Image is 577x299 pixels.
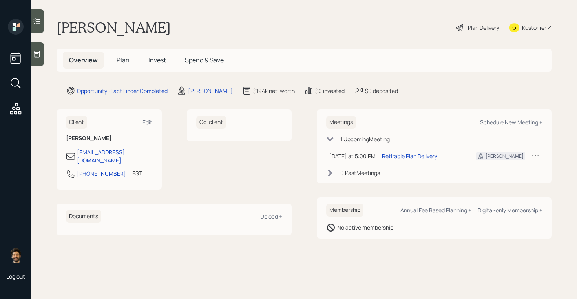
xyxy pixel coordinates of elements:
span: Overview [69,56,98,64]
div: Opportunity · Fact Finder Completed [77,87,168,95]
div: [EMAIL_ADDRESS][DOMAIN_NAME] [77,148,152,164]
div: 0 Past Meeting s [340,169,380,177]
div: $194k net-worth [253,87,295,95]
h1: [PERSON_NAME] [57,19,171,36]
span: Spend & Save [185,56,224,64]
div: [DATE] at 5:00 PM [329,152,376,160]
div: $0 invested [315,87,345,95]
span: Plan [117,56,130,64]
h6: Meetings [326,116,356,129]
h6: [PERSON_NAME] [66,135,152,142]
div: Edit [142,119,152,126]
div: Retirable Plan Delivery [382,152,437,160]
div: Kustomer [522,24,546,32]
h6: Documents [66,210,101,223]
div: Log out [6,273,25,280]
span: Invest [148,56,166,64]
div: Upload + [260,213,282,220]
div: No active membership [337,223,393,232]
div: Annual Fee Based Planning + [400,206,471,214]
h6: Membership [326,204,363,217]
div: Plan Delivery [468,24,499,32]
h6: Co-client [196,116,226,129]
img: eric-schwartz-headshot.png [8,248,24,263]
h6: Client [66,116,87,129]
div: [PERSON_NAME] [188,87,233,95]
div: [PHONE_NUMBER] [77,170,126,178]
div: 1 Upcoming Meeting [340,135,390,143]
div: $0 deposited [365,87,398,95]
div: [PERSON_NAME] [486,153,524,160]
div: Digital-only Membership + [478,206,542,214]
div: EST [132,169,142,177]
div: Schedule New Meeting + [480,119,542,126]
